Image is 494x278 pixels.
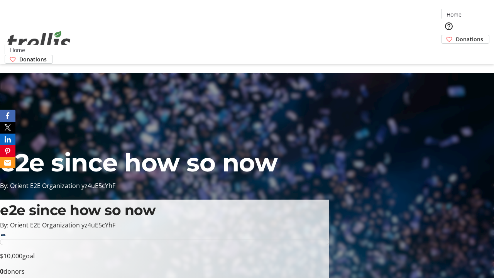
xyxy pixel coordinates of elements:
span: Home [10,46,25,54]
span: Home [447,10,462,19]
a: Home [5,46,30,54]
a: Home [442,10,466,19]
button: Cart [441,44,457,59]
img: Orient E2E Organization yz4uE5cYhF's Logo [5,22,73,61]
a: Donations [441,35,489,44]
button: Help [441,19,457,34]
a: Donations [5,55,53,64]
span: Donations [456,35,483,43]
span: Donations [19,55,47,63]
